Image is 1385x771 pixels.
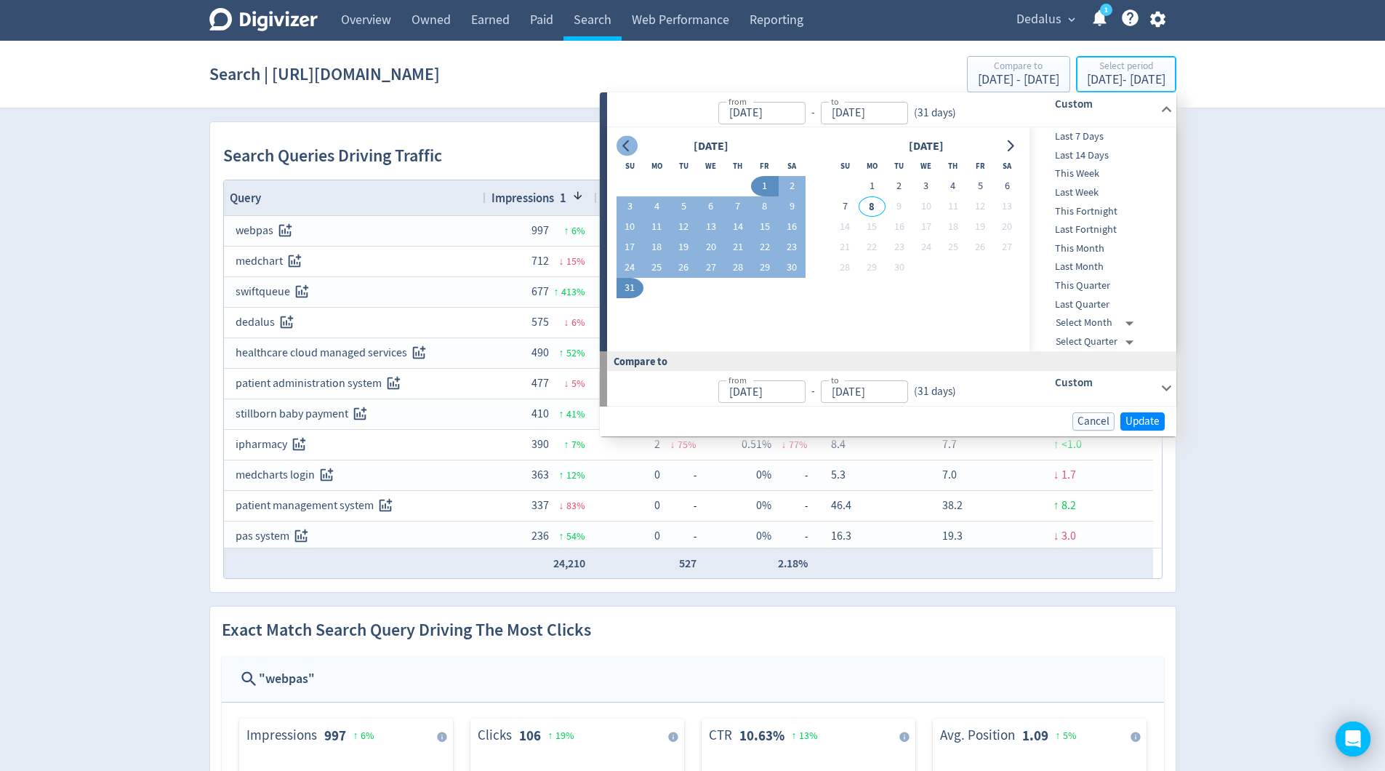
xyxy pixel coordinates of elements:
[832,217,859,237] button: 14
[1053,529,1059,543] span: ↓
[236,339,474,367] div: healthcare cloud managed services
[978,61,1059,73] div: Compare to
[832,237,859,257] button: 21
[779,217,806,237] button: 16
[1076,56,1176,92] button: Select period[DATE]- [DATE]
[771,461,808,490] span: -
[724,156,751,176] th: Thursday
[806,105,821,121] div: -
[1029,127,1173,146] div: Last 7 Days
[831,468,846,482] span: 5.3
[617,156,643,176] th: Sunday
[374,494,398,518] button: Track this search query
[617,136,638,156] button: Go to previous month
[942,529,963,543] span: 19.3
[531,407,549,421] span: 410
[670,237,697,257] button: 19
[407,341,431,365] button: Track this search query
[751,196,778,217] button: 8
[600,351,1176,371] div: Compare to
[779,237,806,257] button: 23
[571,224,585,237] span: 6 %
[607,127,1176,351] div: from-to(31 days)Custom
[967,56,1070,92] button: Compare to[DATE] - [DATE]
[859,156,886,176] th: Monday
[831,437,846,452] span: 8.4
[1029,222,1173,238] span: Last Fortnight
[548,729,553,742] span: ↑
[564,377,569,390] span: ↓
[831,374,839,386] label: to
[643,217,670,237] button: 11
[966,176,993,196] button: 5
[290,280,314,304] button: Track this search query
[283,249,307,273] button: Track this search query
[353,729,358,742] span: ↑
[315,463,339,487] button: Track this search query
[912,237,939,257] button: 24
[607,371,1176,406] div: from-to(31 days)Custom
[1053,468,1059,482] span: ↓
[230,190,261,206] span: Query
[564,316,569,329] span: ↓
[778,556,808,571] span: 2.18%
[566,499,585,512] span: 83 %
[806,383,821,400] div: -
[531,437,549,452] span: 390
[1056,313,1139,332] div: Select Month
[724,257,751,278] button: 28
[236,522,474,551] div: pas system
[779,156,806,176] th: Saturday
[361,729,374,742] span: 6 %
[1055,95,1155,113] h6: Custom
[789,438,808,451] span: 77 %
[939,196,966,217] button: 11
[654,498,660,513] span: 0
[978,73,1059,87] div: [DATE] - [DATE]
[697,156,724,176] th: Wednesday
[1029,259,1173,275] span: Last Month
[742,437,771,452] span: 0.51%
[689,137,733,156] div: [DATE]
[564,224,569,237] span: ↑
[886,156,912,176] th: Tuesday
[643,257,670,278] button: 25
[607,92,1176,127] div: from-to(31 days)Custom
[939,217,966,237] button: 18
[912,196,939,217] button: 10
[966,217,993,237] button: 19
[908,105,962,121] div: ( 31 days )
[1029,204,1173,220] span: This Fortnight
[799,729,818,742] span: 13 %
[1125,416,1160,427] span: Update
[670,438,675,451] span: ↓
[1053,498,1059,513] span: ↑
[287,433,311,457] button: Track this search query
[617,196,643,217] button: 3
[994,237,1021,257] button: 27
[1029,220,1173,239] div: Last Fortnight
[886,196,912,217] button: 9
[660,461,696,490] span: -
[939,176,966,196] button: 4
[531,498,549,513] span: 337
[756,529,771,543] span: 0%
[559,407,564,420] span: ↑
[831,498,851,513] span: 46.4
[751,237,778,257] button: 22
[912,156,939,176] th: Wednesday
[728,374,747,386] label: from
[491,190,554,206] span: Impressions
[654,529,660,543] span: 0
[559,255,564,268] span: ↓
[559,468,564,482] span: ↑
[670,257,697,278] button: 26
[779,196,806,217] button: 9
[670,156,697,176] th: Tuesday
[1056,332,1139,351] div: Select Quarter
[942,437,957,452] span: 7.7
[1061,468,1076,482] span: 1.7
[236,400,474,428] div: stillborn baby payment
[1087,73,1165,87] div: [DATE] - [DATE]
[1065,13,1078,26] span: expand_more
